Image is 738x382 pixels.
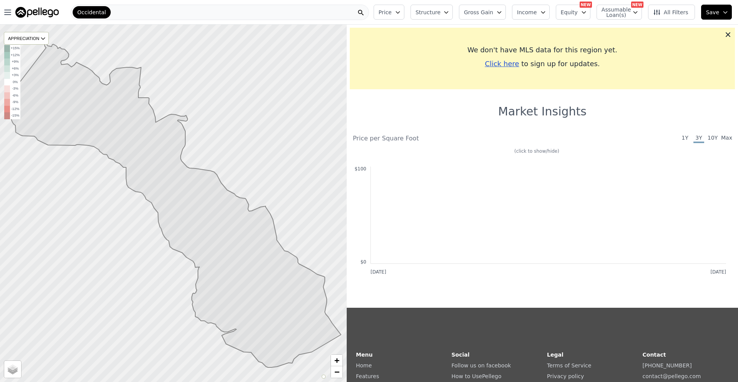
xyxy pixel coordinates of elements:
[459,5,506,20] button: Gross Gain
[597,5,642,20] button: Assumable Loan(s)
[10,92,20,99] td: -6%
[10,85,20,92] td: -3%
[710,269,726,275] text: [DATE]
[356,362,372,369] a: Home
[643,362,692,369] a: [PHONE_NUMBER]
[10,106,20,113] td: -12%
[10,99,20,106] td: -9%
[356,58,729,69] div: to sign up for updates.
[561,8,578,16] span: Equity
[354,166,366,172] text: $100
[643,373,701,379] a: contact@pellego.com
[77,8,106,16] span: Occidental
[4,32,49,45] div: APPRECIATION
[347,148,726,154] div: (click to show/hide)
[334,367,339,377] span: −
[547,352,563,358] strong: Legal
[379,8,392,16] span: Price
[411,5,453,20] button: Structure
[10,45,20,52] td: +15%
[331,355,342,366] a: Zoom in
[485,60,519,68] span: Click here
[580,2,592,8] div: NEW
[10,72,20,79] td: +3%
[452,362,511,369] a: Follow us on facebook
[547,373,584,379] a: Privacy policy
[10,52,20,59] td: +12%
[693,134,704,143] span: 3Y
[498,105,587,118] h1: Market Insights
[648,5,695,20] button: All Filters
[452,352,470,358] strong: Social
[10,58,20,65] td: +9%
[356,373,379,379] a: Features
[356,352,372,358] strong: Menu
[701,5,732,20] button: Save
[464,8,493,16] span: Gross Gain
[547,362,591,369] a: Terms of Service
[556,5,590,20] button: Equity
[517,8,537,16] span: Income
[331,366,342,378] a: Zoom out
[4,361,21,378] a: Layers
[452,373,502,379] a: How to UsePellego
[371,269,386,275] text: [DATE]
[10,65,20,72] td: +6%
[631,2,643,8] div: NEW
[356,45,729,55] div: We don't have MLS data for this region yet.
[334,355,339,365] span: +
[374,5,404,20] button: Price
[653,8,688,16] span: All Filters
[680,134,690,143] span: 1Y
[353,134,542,143] div: Price per Square Foot
[706,8,719,16] span: Save
[15,7,59,18] img: Pellego
[512,5,550,20] button: Income
[602,7,626,18] span: Assumable Loan(s)
[10,112,20,119] td: -15%
[416,8,440,16] span: Structure
[361,259,366,265] text: $0
[707,134,718,143] span: 10Y
[721,134,732,143] span: Max
[643,352,666,358] strong: Contact
[10,79,20,86] td: 0%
